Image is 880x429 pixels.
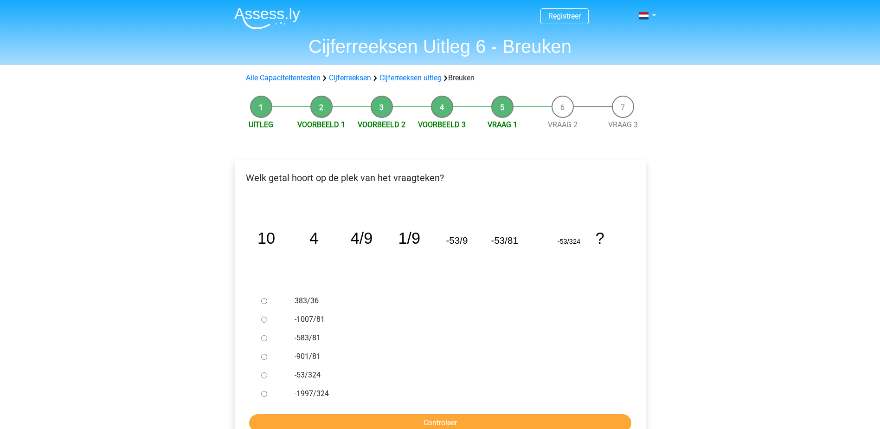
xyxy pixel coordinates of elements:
[309,229,318,247] tspan: 4
[295,314,616,325] label: -1007/81
[358,120,405,129] a: Voorbeeld 2
[548,12,581,20] a: Registreer
[329,73,371,82] a: Cijferreeksen
[295,295,616,306] label: 383/36
[379,73,442,82] a: Cijferreeksen uitleg
[242,72,638,84] div: Breuken
[295,388,616,399] label: -1997/324
[548,120,578,129] a: Vraag 2
[295,332,616,344] label: -583/81
[446,235,468,246] tspan: -53/9
[418,120,466,129] a: Voorbeeld 3
[295,351,616,362] label: -901/81
[242,171,638,185] p: Welk getal hoort op de plek van het vraagteken?
[249,120,273,129] a: Uitleg
[488,120,517,129] a: Vraag 1
[234,7,300,29] img: Assessly
[257,229,275,247] tspan: 10
[491,235,518,246] tspan: -53/81
[297,120,345,129] a: Voorbeeld 1
[608,120,638,129] a: Vraag 3
[595,229,604,247] tspan: ?
[398,229,420,247] tspan: 1/9
[227,35,654,58] h1: Cijferreeksen Uitleg 6 - Breuken
[350,229,373,247] tspan: 4/9
[295,370,616,381] label: -53/324
[557,238,580,245] tspan: -53/324
[246,73,321,82] a: Alle Capaciteitentesten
